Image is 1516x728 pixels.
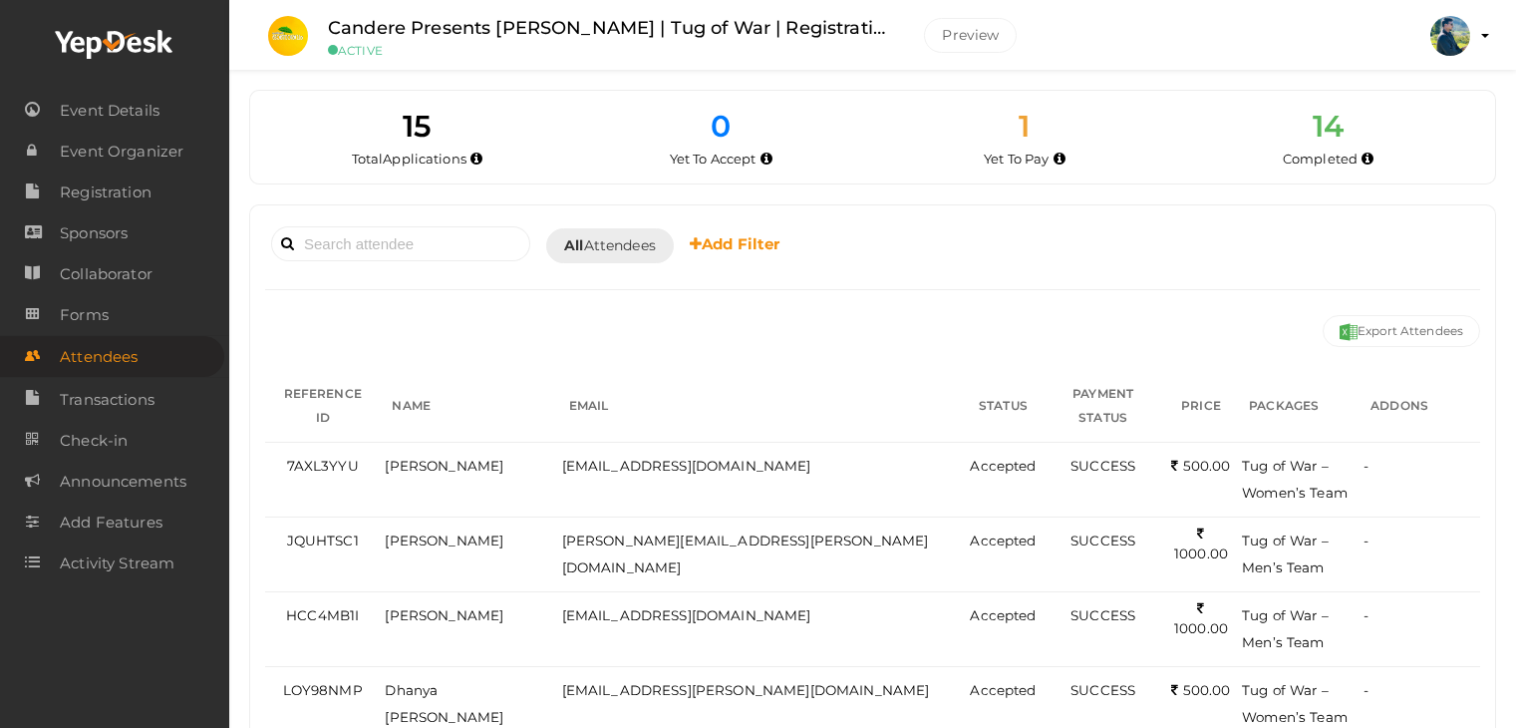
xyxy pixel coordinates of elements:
b: All [564,236,583,254]
span: Accepted [970,533,1036,548]
span: Yet To Pay [984,151,1049,167]
span: Accepted [970,607,1036,623]
img: ACg8ocImFeownhHtboqxd0f2jP-n9H7_i8EBYaAdPoJXQiB63u4xhcvD=s100 [1430,16,1470,56]
span: Check-in [60,421,128,461]
span: Attendees [60,337,138,377]
span: 1000.00 [1174,600,1228,637]
span: Accepted [970,458,1036,474]
span: - [1364,607,1368,623]
th: NAME [380,370,556,443]
span: [PERSON_NAME] [385,533,503,548]
span: Add Features [60,503,162,543]
span: - [1364,682,1368,698]
span: Sponsors [60,213,128,253]
span: Announcements [60,462,186,502]
span: 14 [1313,108,1344,145]
span: Total [352,151,466,167]
th: STATUS [965,370,1041,443]
button: Export Attendees [1323,315,1480,347]
i: Accepted and completed payment succesfully [1362,154,1373,165]
span: SUCCESS [1070,607,1135,623]
span: Event Details [60,91,159,131]
span: Yet To Accept [670,151,757,167]
th: PAYMENT STATUS [1042,370,1165,443]
span: [EMAIL_ADDRESS][PERSON_NAME][DOMAIN_NAME] [562,682,930,698]
span: LOY98NMP [283,682,363,698]
span: JQUHTSC1 [287,533,359,548]
span: Tug of War – Women’s Team [1242,458,1348,501]
span: - [1364,533,1368,548]
span: Accepted [970,682,1036,698]
i: Total number of applications [470,154,482,165]
span: Dhanya [PERSON_NAME] [385,682,503,725]
span: 0 [711,108,731,145]
span: [PERSON_NAME] [385,607,503,623]
span: [PERSON_NAME] [385,458,503,474]
span: SUCCESS [1070,682,1135,698]
span: SUCCESS [1070,458,1135,474]
th: PRICE [1165,370,1238,443]
span: HCC4MB1I [286,607,359,623]
th: PACKAGES [1237,370,1359,443]
span: [PERSON_NAME][EMAIL_ADDRESS][PERSON_NAME][DOMAIN_NAME] [562,533,929,575]
button: Preview [924,18,1017,53]
i: Accepted by organizer and yet to make payment [1054,154,1065,165]
small: ACTIVE [328,43,894,58]
label: Candere Presents [PERSON_NAME] | Tug of War | Registration [328,14,894,43]
span: 500.00 [1171,458,1230,474]
span: - [1364,458,1368,474]
span: SUCCESS [1070,533,1135,548]
th: ADDONS [1359,370,1480,443]
span: Completed [1283,151,1358,167]
span: Attendees [564,235,656,256]
span: [EMAIL_ADDRESS][DOMAIN_NAME] [562,458,811,474]
span: Tug of War – Men’s Team [1242,533,1329,575]
span: Registration [60,173,152,212]
b: Add Filter [690,234,780,253]
span: 15 [403,108,432,145]
span: Transactions [60,380,154,420]
span: Activity Stream [60,544,174,583]
span: Collaborator [60,254,152,294]
span: 7AXL3YYU [287,458,359,474]
span: 1 [1019,108,1030,145]
img: 0C2H5NAW_small.jpeg [268,16,308,56]
span: REFERENCE ID [284,386,362,425]
span: Tug of War – Men’s Team [1242,607,1329,650]
i: Yet to be accepted by organizer [760,154,772,165]
span: [EMAIL_ADDRESS][DOMAIN_NAME] [562,607,811,623]
span: 1000.00 [1174,526,1228,562]
input: Search attendee [271,226,530,261]
th: EMAIL [557,370,966,443]
span: Tug of War – Women’s Team [1242,682,1348,725]
span: Applications [383,151,466,167]
span: 500.00 [1171,682,1230,698]
img: excel.svg [1340,323,1358,341]
span: Event Organizer [60,132,183,172]
span: Forms [60,295,109,335]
